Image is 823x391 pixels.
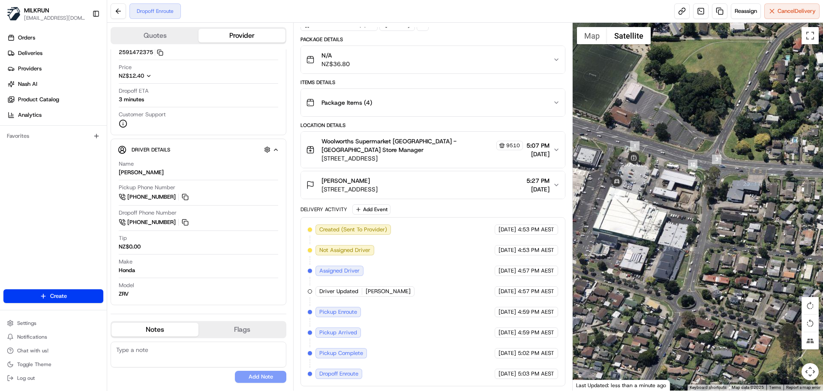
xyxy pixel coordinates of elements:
[499,329,516,336] span: [DATE]
[575,379,603,391] img: Google
[50,292,67,300] span: Create
[778,7,816,15] span: Cancel Delivery
[688,160,697,169] div: 10
[119,48,163,56] button: 2591472375
[119,64,132,71] span: Price
[352,204,390,215] button: Add Event
[802,27,819,44] button: Toggle fullscreen view
[300,122,565,129] div: Location Details
[319,288,358,295] span: Driver Updated
[319,226,387,233] span: Created (Sent To Provider)
[3,345,103,357] button: Chat with us!
[499,288,516,295] span: [DATE]
[300,36,565,43] div: Package Details
[518,308,554,316] span: 4:59 PM AEST
[119,184,175,191] span: Pickup Phone Number
[18,96,59,103] span: Product Catalog
[802,363,819,380] button: Map camera controls
[119,267,135,274] div: Honda
[3,31,107,45] a: Orders
[3,62,107,76] a: Providers
[518,288,554,295] span: 4:57 PM AEST
[518,267,554,275] span: 4:57 PM AEST
[119,72,194,80] button: NZ$12.40
[319,370,358,378] span: Dropoff Enroute
[3,108,107,122] a: Analytics
[731,3,761,19] button: Reassign
[300,206,347,213] div: Delivery Activity
[321,185,378,194] span: [STREET_ADDRESS]
[319,349,363,357] span: Pickup Complete
[127,218,176,226] span: [PHONE_NUMBER]
[321,176,370,185] span: [PERSON_NAME]
[499,370,516,378] span: [DATE]
[17,333,47,340] span: Notifications
[24,6,49,15] button: MILKRUN
[802,297,819,314] button: Rotate map clockwise
[321,60,350,68] span: NZ$36.80
[119,234,127,242] span: Tip
[518,349,554,357] span: 5:02 PM AEST
[319,267,360,275] span: Assigned Driver
[802,332,819,349] button: Tilt map
[732,385,764,390] span: Map data ©2025
[577,27,607,44] button: Show street map
[518,329,554,336] span: 4:59 PM AEST
[321,98,372,107] span: Package Items ( 4 )
[518,246,554,254] span: 4:53 PM AEST
[3,46,107,60] a: Deliveries
[132,146,170,153] span: Driver Details
[17,347,48,354] span: Chat with us!
[301,46,565,73] button: N/ANZ$36.80
[119,160,134,168] span: Name
[499,308,516,316] span: [DATE]
[119,209,177,217] span: Dropoff Phone Number
[3,289,103,303] button: Create
[119,87,149,95] span: Dropoff ETA
[119,192,190,202] a: [PHONE_NUMBER]
[301,89,565,116] button: Package Items (4)
[712,155,721,164] div: 3
[802,315,819,332] button: Rotate map counterclockwise
[7,7,21,21] img: MILKRUN
[575,379,603,391] a: Open this area in Google Maps (opens a new window)
[127,193,176,201] span: [PHONE_NUMBER]
[18,111,42,119] span: Analytics
[111,323,198,336] button: Notes
[119,243,141,251] div: NZ$0.00
[499,267,516,275] span: [DATE]
[3,3,89,24] button: MILKRUNMILKRUN[EMAIL_ADDRESS][DOMAIN_NAME]
[301,171,565,199] button: [PERSON_NAME][STREET_ADDRESS]5:27 PM[DATE]
[769,385,781,390] a: Terms
[607,27,651,44] button: Show satellite imagery
[499,246,516,254] span: [DATE]
[119,218,190,227] a: [PHONE_NUMBER]
[499,349,516,357] span: [DATE]
[18,65,42,73] span: Providers
[198,29,285,42] button: Provider
[3,331,103,343] button: Notifications
[300,79,565,86] div: Items Details
[24,15,85,21] span: [EMAIL_ADDRESS][DOMAIN_NAME]
[119,72,144,79] span: NZ$12.40
[18,49,42,57] span: Deliveries
[18,34,35,42] span: Orders
[610,190,620,200] div: 2
[518,370,554,378] span: 5:03 PM AEST
[526,150,550,158] span: [DATE]
[321,137,494,154] span: Woolworths Supermarket [GEOGRAPHIC_DATA] - [GEOGRAPHIC_DATA] Store Manager
[499,226,516,233] span: [DATE]
[612,190,622,200] div: 11
[3,129,103,143] div: Favorites
[17,361,51,368] span: Toggle Theme
[321,154,523,163] span: [STREET_ADDRESS]
[764,3,820,19] button: CancelDelivery
[3,317,103,329] button: Settings
[321,51,350,60] span: N/A
[118,142,279,157] button: Driver Details
[526,185,550,194] span: [DATE]
[3,77,107,91] a: Nash AI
